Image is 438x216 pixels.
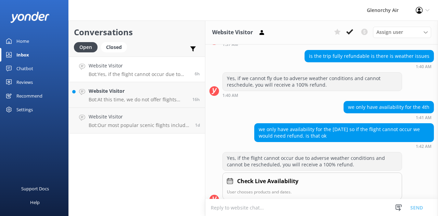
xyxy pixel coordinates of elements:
[222,42,238,47] strong: 1:37 AM
[89,62,190,69] h4: Website Visitor
[223,73,402,91] div: Yes, if we cannot fly due to adverse weather conditions and cannot reschedule, you will receive a...
[69,82,205,108] a: Website VisitorBot:At this time, we do not offer flights over multiple days to [GEOGRAPHIC_DATA],...
[74,42,98,52] div: Open
[344,115,434,120] div: Sep 25 2025 01:41am (UTC +12:00) Pacific/Auckland
[89,122,190,128] p: Bot: Our most popular scenic flights include: - Milford Sound Fly | Cruise | Fly - Our most popul...
[89,71,190,77] p: Bot: Yes, if the flight cannot occur due to adverse weather conditions and cannot be rescheduled,...
[222,42,402,47] div: Sep 25 2025 01:37am (UTC +12:00) Pacific/Auckland
[416,65,431,69] strong: 1:40 AM
[222,93,402,98] div: Sep 25 2025 01:40am (UTC +12:00) Pacific/Auckland
[16,103,33,116] div: Settings
[195,122,200,128] span: Sep 23 2025 06:48pm (UTC +12:00) Pacific/Auckland
[16,34,29,48] div: Home
[89,97,187,103] p: Bot: At this time, we do not offer flights over multiple days to [GEOGRAPHIC_DATA], just day trip...
[10,12,50,23] img: yonder-white-logo.png
[227,189,398,195] p: User chooses products and dates.
[416,144,431,149] strong: 1:42 AM
[30,195,40,209] div: Help
[89,87,187,95] h4: Website Visitor
[101,42,127,52] div: Closed
[373,27,431,38] div: Assign User
[255,124,434,142] div: we only have availability for the [DATE] so if the flight cannot occur we would need refund. is t...
[69,108,205,134] a: Website VisitorBot:Our most popular scenic flights include: - Milford Sound Fly | Cruise | Fly - ...
[16,75,33,89] div: Reviews
[416,116,431,120] strong: 1:41 AM
[305,64,434,69] div: Sep 25 2025 01:40am (UTC +12:00) Pacific/Auckland
[16,62,33,75] div: Chatbot
[195,71,200,77] span: Sep 25 2025 01:42am (UTC +12:00) Pacific/Auckland
[212,28,253,37] h3: Website Visitor
[223,152,402,170] div: Yes, if the flight cannot occur due to adverse weather conditions and cannot be rescheduled, you ...
[74,43,101,51] a: Open
[69,56,205,82] a: Website VisitorBot:Yes, if the flight cannot occur due to adverse weather conditions and cannot b...
[89,113,190,120] h4: Website Visitor
[254,144,434,149] div: Sep 25 2025 01:42am (UTC +12:00) Pacific/Auckland
[305,50,434,62] div: is the trip fully refundable is there is weather issues
[222,93,238,98] strong: 1:40 AM
[192,97,200,102] span: Sep 24 2025 03:32pm (UTC +12:00) Pacific/Auckland
[74,26,200,39] h2: Conversations
[237,177,298,186] h4: Check Live Availability
[101,43,130,51] a: Closed
[16,89,42,103] div: Recommend
[376,28,403,36] span: Assign user
[21,182,49,195] div: Support Docs
[16,48,29,62] div: Inbox
[344,101,434,113] div: we only have availability for the 4th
